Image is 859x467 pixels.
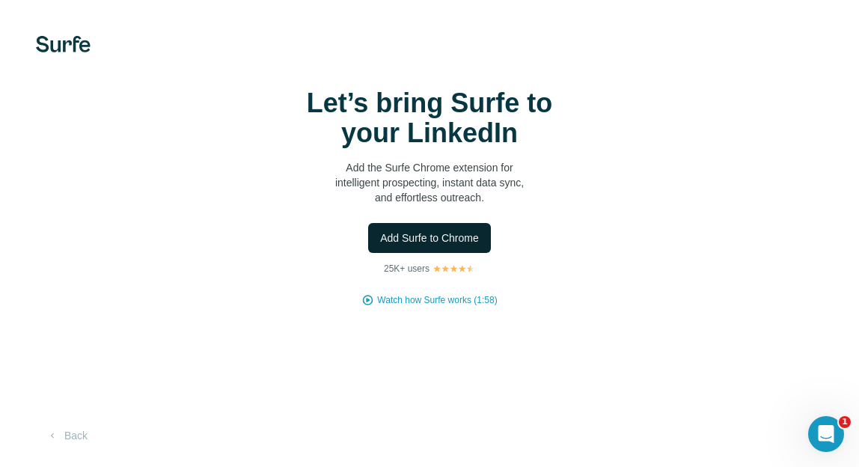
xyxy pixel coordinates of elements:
[839,416,851,428] span: 1
[280,88,579,148] h1: Let’s bring Surfe to your LinkedIn
[36,422,98,449] button: Back
[280,160,579,205] p: Add the Surfe Chrome extension for intelligent prospecting, instant data sync, and effortless out...
[377,293,497,307] button: Watch how Surfe works (1:58)
[808,416,844,452] iframe: Intercom live chat
[380,231,479,245] span: Add Surfe to Chrome
[432,264,475,273] img: Rating Stars
[36,36,91,52] img: Surfe's logo
[384,262,429,275] p: 25K+ users
[368,223,491,253] button: Add Surfe to Chrome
